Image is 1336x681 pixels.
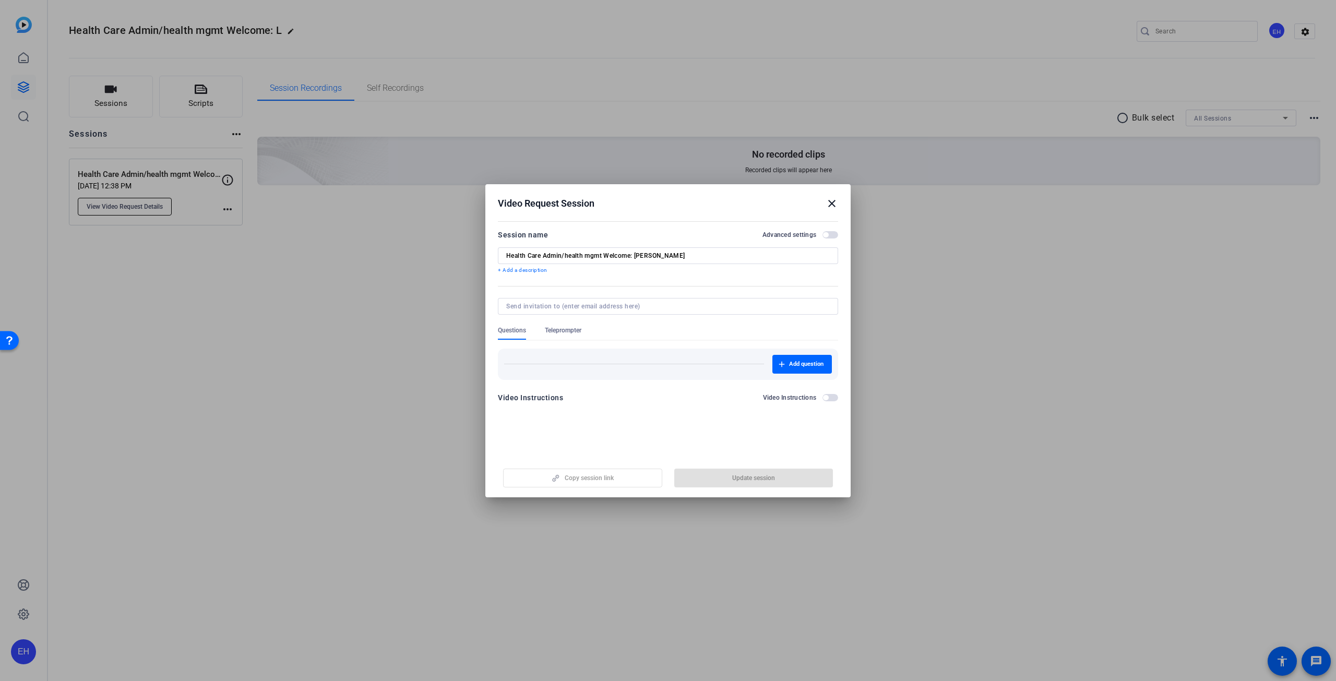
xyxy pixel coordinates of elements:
h2: Video Instructions [763,393,817,402]
h2: Advanced settings [762,231,816,239]
button: Add question [772,355,832,374]
div: Video Instructions [498,391,563,404]
span: Teleprompter [545,326,581,334]
span: Add question [789,360,824,368]
mat-icon: close [826,197,838,210]
input: Send invitation to (enter email address here) [506,302,826,310]
input: Enter Session Name [506,252,830,260]
p: + Add a description [498,266,838,274]
span: Questions [498,326,526,334]
div: Video Request Session [498,197,838,210]
div: Session name [498,229,548,241]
